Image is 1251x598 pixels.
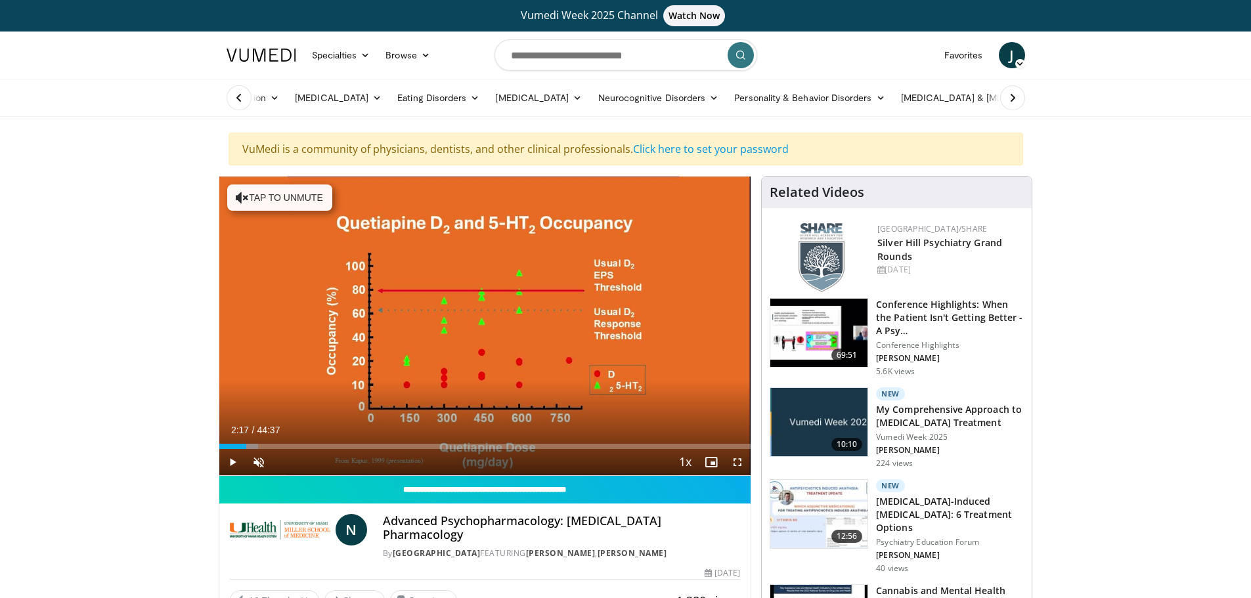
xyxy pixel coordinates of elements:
[526,547,596,559] a: [PERSON_NAME]
[663,5,726,26] span: Watch Now
[487,85,590,111] a: [MEDICAL_DATA]
[336,514,367,545] a: N
[770,479,1024,574] a: 12:56 New [MEDICAL_DATA]-Induced [MEDICAL_DATA]: 6 Treatment Options Psychiatry Education Forum [...
[672,449,698,475] button: Playback Rate
[831,349,863,362] span: 69:51
[831,438,863,451] span: 10:10
[227,49,296,62] img: VuMedi Logo
[999,42,1025,68] a: J
[227,184,332,211] button: Tap to unmute
[877,236,1002,263] a: Silver Hill Psychiatry Grand Rounds
[494,39,757,71] input: Search topics, interventions
[246,449,272,475] button: Unmute
[770,387,1024,469] a: 10:10 New My Comprehensive Approach to [MEDICAL_DATA] Treatment Vumedi Week 2025 [PERSON_NAME] 22...
[219,177,751,476] video-js: Video Player
[876,298,1024,337] h3: Conference Highlights: When the Patient Isn't Getting Better - A Psy…
[876,537,1024,547] p: Psychiatry Education Forum
[876,584,1005,597] h3: Cannabis and Mental Health
[876,387,905,400] p: New
[633,142,789,156] a: Click here to set your password
[229,133,1023,165] div: VuMedi is a community of physicians, dentists, and other clinical professionals.
[770,388,867,456] img: ae1082c4-cc90-4cd6-aa10-009092bfa42a.jpg.150x105_q85_crop-smart_upscale.jpg
[378,42,438,68] a: Browse
[230,514,330,545] img: University of Miami
[799,223,845,292] img: f8aaeb6d-318f-4fcf-bd1d-54ce21f29e87.png.150x105_q85_autocrop_double_scale_upscale_version-0.2.png
[726,85,892,111] a: Personality & Behavior Disorders
[876,353,1024,364] p: [PERSON_NAME]
[770,184,864,200] h4: Related Videos
[770,298,1024,377] a: 69:51 Conference Highlights: When the Patient Isn't Getting Better - A Psy… Conference Highlights...
[876,563,908,574] p: 40 views
[252,425,255,435] span: /
[876,403,1024,429] h3: My Comprehensive Approach to [MEDICAL_DATA] Treatment
[229,5,1023,26] a: Vumedi Week 2025 ChannelWatch Now
[831,530,863,543] span: 12:56
[219,449,246,475] button: Play
[770,480,867,548] img: acc69c91-7912-4bad-b845-5f898388c7b9.150x105_q85_crop-smart_upscale.jpg
[705,567,740,579] div: [DATE]
[876,445,1024,456] p: [PERSON_NAME]
[287,85,389,111] a: [MEDICAL_DATA]
[876,458,913,469] p: 224 views
[219,444,751,449] div: Progress Bar
[877,264,1021,276] div: [DATE]
[383,547,740,559] div: By FEATURING ,
[383,514,740,542] h4: Advanced Psychopharmacology: [MEDICAL_DATA] Pharmacology
[393,547,481,559] a: [GEOGRAPHIC_DATA]
[389,85,487,111] a: Eating Disorders
[876,366,915,377] p: 5.6K views
[770,299,867,367] img: 4362ec9e-0993-4580-bfd4-8e18d57e1d49.150x105_q85_crop-smart_upscale.jpg
[936,42,991,68] a: Favorites
[876,340,1024,351] p: Conference Highlights
[876,432,1024,442] p: Vumedi Week 2025
[876,550,1024,561] p: [PERSON_NAME]
[877,223,987,234] a: [GEOGRAPHIC_DATA]/SHARE
[876,495,1024,534] h3: [MEDICAL_DATA]-Induced [MEDICAL_DATA]: 6 Treatment Options
[724,449,751,475] button: Fullscreen
[876,479,905,492] p: New
[893,85,1081,111] a: [MEDICAL_DATA] & [MEDICAL_DATA]
[231,425,249,435] span: 2:17
[590,85,727,111] a: Neurocognitive Disorders
[304,42,378,68] a: Specialties
[598,547,667,559] a: [PERSON_NAME]
[698,449,724,475] button: Enable picture-in-picture mode
[257,425,280,435] span: 44:37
